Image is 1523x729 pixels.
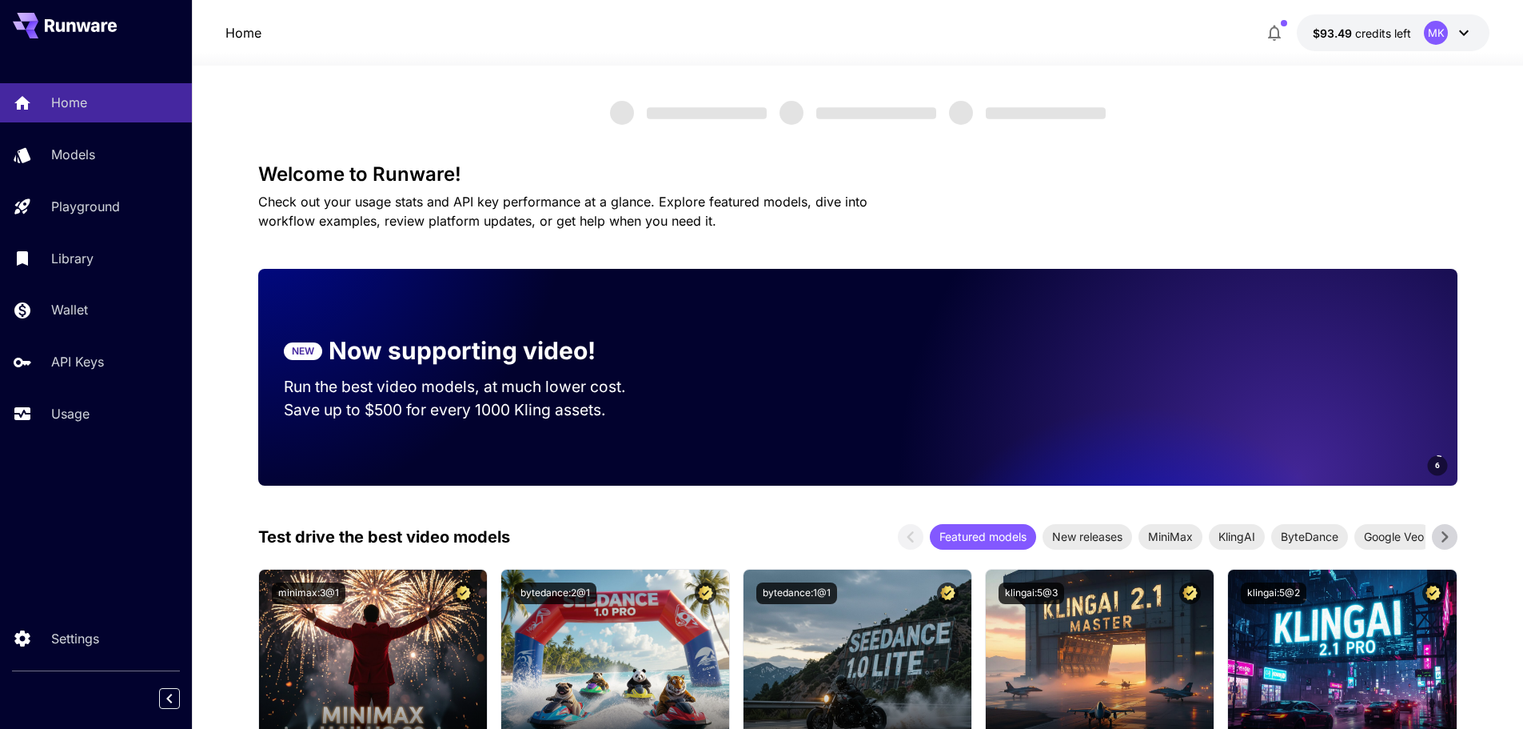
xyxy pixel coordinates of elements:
div: MiniMax [1138,524,1202,550]
span: KlingAI [1209,528,1265,545]
span: Check out your usage stats and API key performance at a glance. Explore featured models, dive int... [258,194,867,229]
button: Certified Model – Vetted for best performance and includes a commercial license. [937,583,959,604]
div: ByteDance [1271,524,1348,550]
p: Home [51,93,87,112]
div: KlingAI [1209,524,1265,550]
p: Wallet [51,300,88,319]
p: Save up to $500 for every 1000 Kling assets. [284,399,656,422]
h3: Welcome to Runware! [258,163,1457,186]
div: Google Veo [1354,524,1433,550]
div: MK [1424,21,1448,45]
button: Certified Model – Vetted for best performance and includes a commercial license. [453,583,474,604]
span: New releases [1043,528,1132,545]
span: MiniMax [1138,528,1202,545]
p: Run the best video models, at much lower cost. [284,375,656,399]
span: credits left [1355,26,1411,40]
p: Settings [51,629,99,648]
button: $93.4868MK [1297,14,1489,51]
button: Certified Model – Vetted for best performance and includes a commercial license. [1422,583,1444,604]
p: Test drive the best video models [258,525,510,549]
p: Models [51,145,95,164]
p: Now supporting video! [329,333,596,369]
div: Collapse sidebar [171,684,192,713]
button: Certified Model – Vetted for best performance and includes a commercial license. [1179,583,1201,604]
span: Google Veo [1354,528,1433,545]
button: klingai:5@2 [1241,583,1306,604]
nav: breadcrumb [225,23,261,42]
button: Certified Model – Vetted for best performance and includes a commercial license. [695,583,716,604]
div: $93.4868 [1313,25,1411,42]
button: bytedance:2@1 [514,583,596,604]
button: klingai:5@3 [999,583,1064,604]
span: 6 [1435,459,1440,471]
button: Collapse sidebar [159,688,180,709]
span: ByteDance [1271,528,1348,545]
p: Usage [51,404,90,423]
button: minimax:3@1 [272,583,345,604]
p: API Keys [51,352,104,371]
button: bytedance:1@1 [756,583,837,604]
div: New releases [1043,524,1132,550]
span: Featured models [930,528,1036,545]
div: Featured models [930,524,1036,550]
span: $93.49 [1313,26,1355,40]
p: NEW [292,344,314,358]
p: Library [51,249,94,268]
p: Playground [51,197,120,216]
a: Home [225,23,261,42]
